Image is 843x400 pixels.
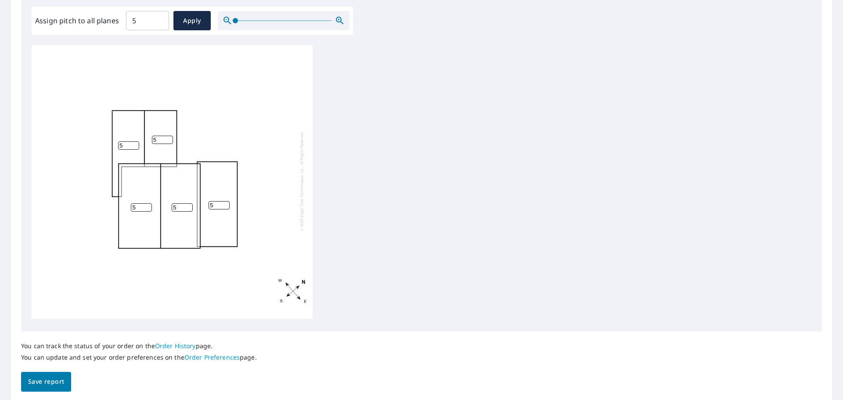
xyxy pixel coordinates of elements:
[21,353,257,361] p: You can update and set your order preferences on the page.
[28,376,64,387] span: Save report
[21,342,257,350] p: You can track the status of your order on the page.
[21,372,71,392] button: Save report
[155,342,196,350] a: Order History
[173,11,211,30] button: Apply
[180,15,204,26] span: Apply
[126,8,169,33] input: 00.0
[35,15,119,26] label: Assign pitch to all planes
[184,353,240,361] a: Order Preferences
